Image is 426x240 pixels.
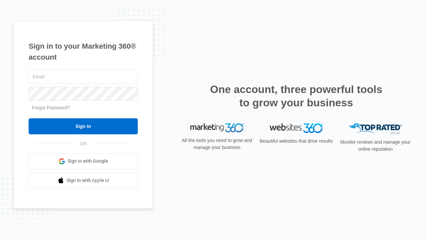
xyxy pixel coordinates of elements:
[32,105,70,110] a: Forgot Password?
[29,70,138,84] input: Email
[349,123,402,134] img: Top Rated Local
[68,158,108,165] span: Sign in with Google
[259,138,333,145] p: Beautiful websites that drive results
[29,153,138,169] a: Sign in with Google
[75,140,92,147] span: OR
[338,139,413,153] p: Monitor reviews and manage your online reputation
[29,173,138,189] a: Sign in with Apple Id
[29,118,138,134] input: Sign In
[270,123,323,133] img: Websites 360
[180,137,254,151] p: All the tools you need to grow and manage your business
[208,83,384,109] h2: One account, three powerful tools to grow your business
[67,177,109,184] span: Sign in with Apple Id
[190,123,244,133] img: Marketing 360
[29,41,138,63] h1: Sign in to your Marketing 360® account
